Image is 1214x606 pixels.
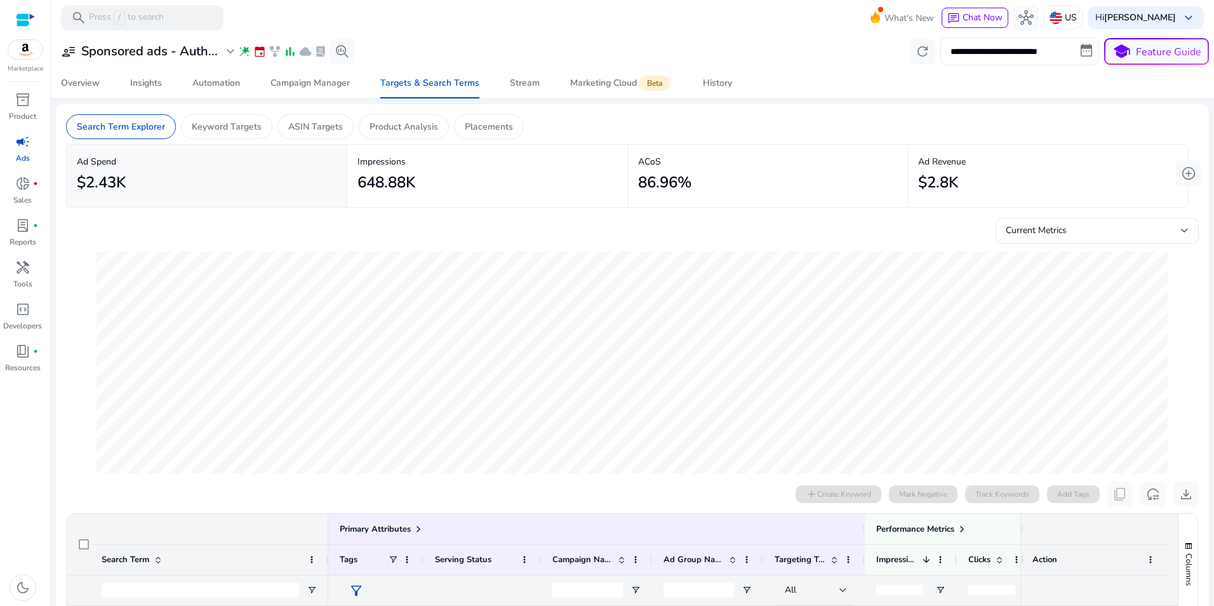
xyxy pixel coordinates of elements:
img: amazon.svg [8,40,43,59]
span: donut_small [15,176,30,191]
div: Overview [61,79,100,88]
span: lab_profile [15,218,30,233]
button: reset_settings [1140,481,1166,507]
span: dark_mode [15,580,30,595]
span: bar_chart [284,45,297,58]
span: add_circle [1181,166,1196,181]
div: Insights [130,79,162,88]
h2: 648.88K [357,173,415,192]
button: Open Filter Menu [935,585,945,595]
p: Ad Spend [77,155,337,168]
p: Resources [5,362,41,374]
span: Primary Attributes [340,523,411,535]
span: keyboard_arrow_down [1181,10,1196,25]
span: Serving Status [435,554,491,565]
span: Columns [1183,553,1194,586]
div: Stream [510,79,540,88]
span: user_attributes [61,44,76,59]
span: filter_alt [349,583,364,598]
p: Press to search [89,11,164,25]
span: / [114,11,125,25]
span: Campaign Name [552,554,613,565]
span: refresh [915,44,930,59]
button: Open Filter Menu [742,585,752,595]
p: Tools [13,278,32,290]
input: Search Term Filter Input [102,582,299,598]
button: refresh [910,39,935,64]
h2: $2.43K [77,173,126,192]
p: Product [9,111,36,122]
button: download [1173,481,1199,507]
span: Targeting Type [775,554,825,565]
span: Action [1032,554,1057,565]
div: Marketing Cloud [570,78,672,88]
button: hub [1013,5,1039,30]
button: search_insights [330,39,355,64]
button: schoolFeature Guide [1104,38,1209,65]
h2: 86.96% [638,173,691,192]
p: Ads [16,152,30,164]
div: History [703,79,732,88]
span: Search Term [102,554,149,565]
span: What's New [884,7,934,29]
p: Sales [13,194,32,206]
p: Impressions [357,155,617,168]
h3: Sponsored ads - Auth... [81,44,218,59]
span: cloud [299,45,312,58]
span: campaign [15,134,30,149]
span: All [785,584,796,596]
span: Tags [340,554,357,565]
p: Reports [10,236,36,248]
p: Product Analysis [370,120,438,133]
span: Performance Metrics [876,523,954,535]
button: Open Filter Menu [307,585,317,595]
span: search [71,10,86,25]
span: Current Metrics [1006,224,1067,236]
p: Feature Guide [1136,44,1201,60]
span: search_insights [335,44,350,59]
p: ACoS [638,155,898,168]
div: Targets & Search Terms [380,79,479,88]
p: Developers [3,320,42,332]
input: Campaign Name Filter Input [552,582,623,598]
span: download [1178,487,1194,502]
p: Marketplace [8,64,43,74]
div: Campaign Manager [270,79,350,88]
p: Search Term Explorer [77,120,165,133]
input: Ad Group Name Filter Input [664,582,734,598]
p: US [1065,6,1077,29]
p: Hi [1095,13,1176,22]
button: Open Filter Menu [630,585,641,595]
span: fiber_manual_record [33,349,38,354]
span: reset_settings [1145,487,1161,502]
p: Ad Revenue [918,155,1178,168]
p: Placements [465,120,513,133]
span: chat [947,12,960,25]
p: ASIN Targets [288,120,343,133]
span: lab_profile [314,45,327,58]
span: expand_more [223,44,238,59]
span: Ad Group Name [664,554,724,565]
span: code_blocks [15,302,30,317]
span: inventory_2 [15,92,30,107]
span: event [253,45,266,58]
span: book_4 [15,344,30,359]
p: Keyword Targets [192,120,262,133]
button: chatChat Now [942,8,1008,28]
span: Clicks [968,554,991,565]
span: fiber_manual_record [33,223,38,228]
img: us.svg [1050,11,1062,24]
b: [PERSON_NAME] [1104,11,1176,24]
span: hub [1018,10,1034,25]
span: school [1112,43,1131,61]
div: Automation [192,79,240,88]
span: family_history [269,45,281,58]
span: fiber_manual_record [33,181,38,186]
span: Beta [639,76,670,91]
span: Chat Now [963,11,1003,24]
h2: $2.8K [918,173,958,192]
button: add_circle [1176,161,1201,186]
span: wand_stars [238,45,251,58]
span: Impressions [876,554,917,565]
span: handyman [15,260,30,275]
